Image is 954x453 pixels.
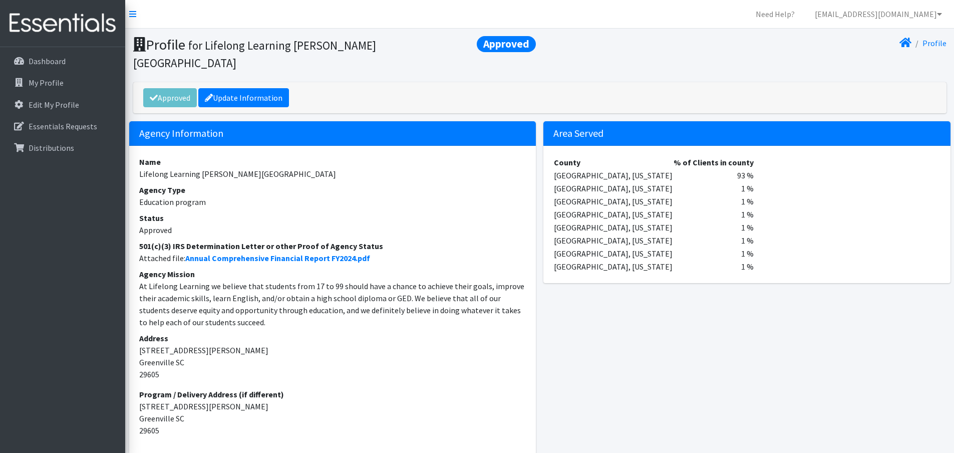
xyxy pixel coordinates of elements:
td: [GEOGRAPHIC_DATA], [US_STATE] [553,234,673,247]
dt: Status [139,212,526,224]
dt: 501(c)(3) IRS Determination Letter or other Proof of Agency Status [139,240,526,252]
strong: Program / Delivery Address (if different) [139,389,284,399]
h5: Area Served [543,121,950,146]
td: [GEOGRAPHIC_DATA], [US_STATE] [553,247,673,260]
a: Need Help? [748,4,803,24]
td: [GEOGRAPHIC_DATA], [US_STATE] [553,260,673,273]
p: Essentials Requests [29,121,97,131]
a: Profile [922,38,946,48]
a: Essentials Requests [4,116,121,136]
p: My Profile [29,78,64,88]
td: [GEOGRAPHIC_DATA], [US_STATE] [553,195,673,208]
th: County [553,156,673,169]
img: HumanEssentials [4,7,121,40]
td: 1 % [673,234,754,247]
a: Dashboard [4,51,121,71]
dd: Attached file: [139,252,526,264]
dd: Approved [139,224,526,236]
td: [GEOGRAPHIC_DATA], [US_STATE] [553,208,673,221]
td: [GEOGRAPHIC_DATA], [US_STATE] [553,182,673,195]
p: Dashboard [29,56,66,66]
td: 93 % [673,169,754,182]
address: [STREET_ADDRESS][PERSON_NAME] Greenville SC 29605 [139,388,526,436]
td: [GEOGRAPHIC_DATA], [US_STATE] [553,221,673,234]
strong: Address [139,333,168,343]
dd: Lifelong Learning [PERSON_NAME][GEOGRAPHIC_DATA] [139,168,526,180]
td: 1 % [673,221,754,234]
p: Distributions [29,143,74,153]
h5: Agency Information [129,121,536,146]
address: [STREET_ADDRESS][PERSON_NAME] Greenville SC 29605 [139,332,526,380]
a: Annual Comprehensive Financial Report FY2024.pdf [185,253,370,263]
a: Distributions [4,138,121,158]
a: My Profile [4,73,121,93]
td: 1 % [673,182,754,195]
dt: Name [139,156,526,168]
td: 1 % [673,247,754,260]
td: 1 % [673,195,754,208]
td: 1 % [673,260,754,273]
dd: Education program [139,196,526,208]
span: Approved [477,36,536,52]
th: % of Clients in county [673,156,754,169]
a: Update Information [198,88,289,107]
p: Edit My Profile [29,100,79,110]
small: for Lifelong Learning [PERSON_NAME][GEOGRAPHIC_DATA] [133,38,376,70]
dd: At Lifelong Learning we believe that students from 17 to 99 should have a chance to achieve their... [139,280,526,328]
h1: Profile [133,36,536,71]
dt: Agency Type [139,184,526,196]
a: Edit My Profile [4,95,121,115]
td: 1 % [673,208,754,221]
a: [EMAIL_ADDRESS][DOMAIN_NAME] [807,4,950,24]
dt: Agency Mission [139,268,526,280]
td: [GEOGRAPHIC_DATA], [US_STATE] [553,169,673,182]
